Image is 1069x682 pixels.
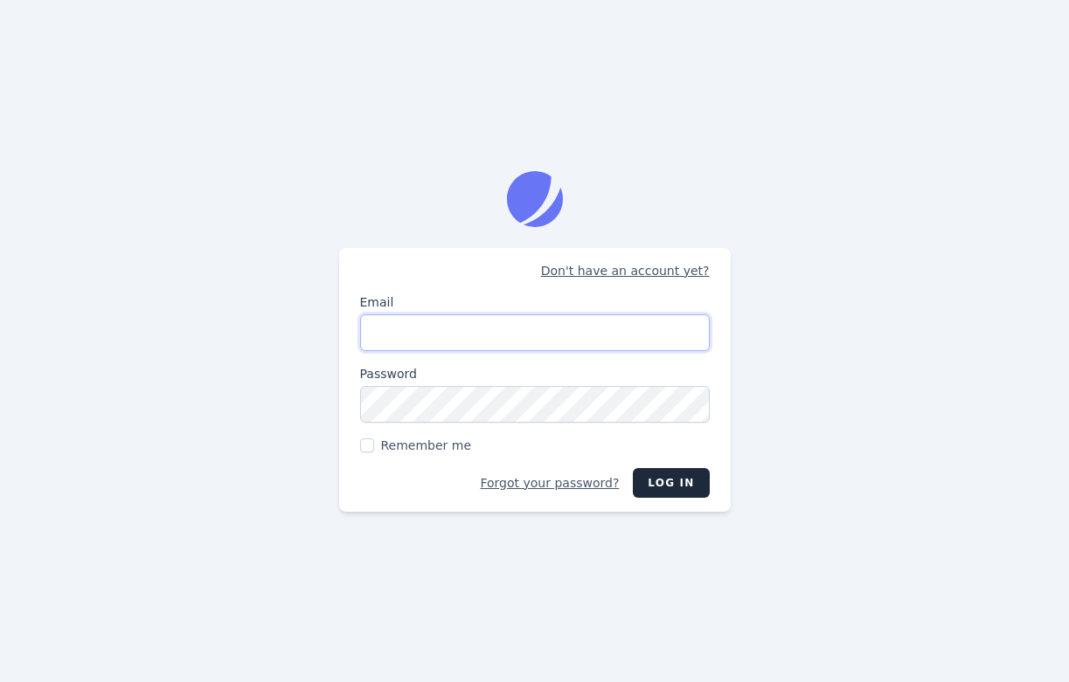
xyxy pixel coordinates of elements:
[360,295,394,309] span: Email
[633,468,709,498] button: Log in
[360,367,417,381] span: Password
[480,474,619,492] a: Forgot your password?
[381,437,472,454] span: Remember me
[360,438,374,452] input: Remember me
[541,262,710,279] a: Don't have an account yet?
